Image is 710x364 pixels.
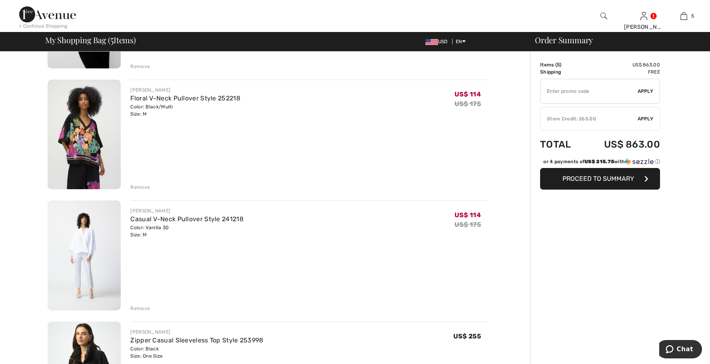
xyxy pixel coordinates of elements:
[557,62,560,68] span: 5
[110,34,114,44] span: 5
[455,221,481,228] s: US$ 175
[453,332,481,340] span: US$ 255
[583,61,660,68] td: US$ 863.00
[455,100,481,108] s: US$ 175
[130,63,150,70] div: Remove
[638,88,654,95] span: Apply
[584,159,614,164] span: US$ 215.75
[540,115,638,122] div: Store Credit: 265.00
[455,211,481,219] span: US$ 114
[583,131,660,158] td: US$ 863.00
[600,11,607,21] img: search the website
[130,86,240,94] div: [PERSON_NAME]
[130,224,243,238] div: Color: Vanilla 30 Size: M
[680,11,687,21] img: My Bag
[659,340,702,360] iframe: Opens a widget where you can chat to one of our agents
[130,345,263,360] div: Color: Black Size: One Size
[130,184,150,191] div: Remove
[45,36,136,44] span: My Shopping Bag ( Items)
[640,12,647,20] a: Sign In
[130,103,240,118] div: Color: Black/Multi Size: M
[48,200,121,310] img: Casual V-Neck Pullover Style 241218
[543,158,660,165] div: or 4 payments of with
[540,61,583,68] td: Items ( )
[638,115,654,122] span: Apply
[583,68,660,76] td: Free
[130,207,243,214] div: [PERSON_NAME]
[562,175,634,182] span: Proceed to Summary
[624,23,663,31] div: [PERSON_NAME]
[455,90,481,98] span: US$ 114
[540,168,660,190] button: Proceed to Summary
[640,11,647,21] img: My Info
[130,215,243,223] a: Casual V-Neck Pullover Style 241218
[525,36,705,44] div: Order Summary
[130,336,263,344] a: Zipper Casual Sleeveless Top Style 253998
[19,6,76,22] img: 1ère Avenue
[540,131,583,158] td: Total
[425,39,451,44] span: USD
[425,39,438,45] img: US Dollar
[540,68,583,76] td: Shipping
[664,11,703,21] a: 5
[130,94,240,102] a: Floral V-Neck Pullover Style 252218
[19,22,68,30] div: < Continue Shopping
[540,79,638,103] input: Promo code
[130,328,263,336] div: [PERSON_NAME]
[691,12,694,20] span: 5
[625,158,654,165] img: Sezzle
[456,39,466,44] span: EN
[540,158,660,168] div: or 4 payments ofUS$ 215.75withSezzle Click to learn more about Sezzle
[130,305,150,312] div: Remove
[48,80,121,190] img: Floral V-Neck Pullover Style 252218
